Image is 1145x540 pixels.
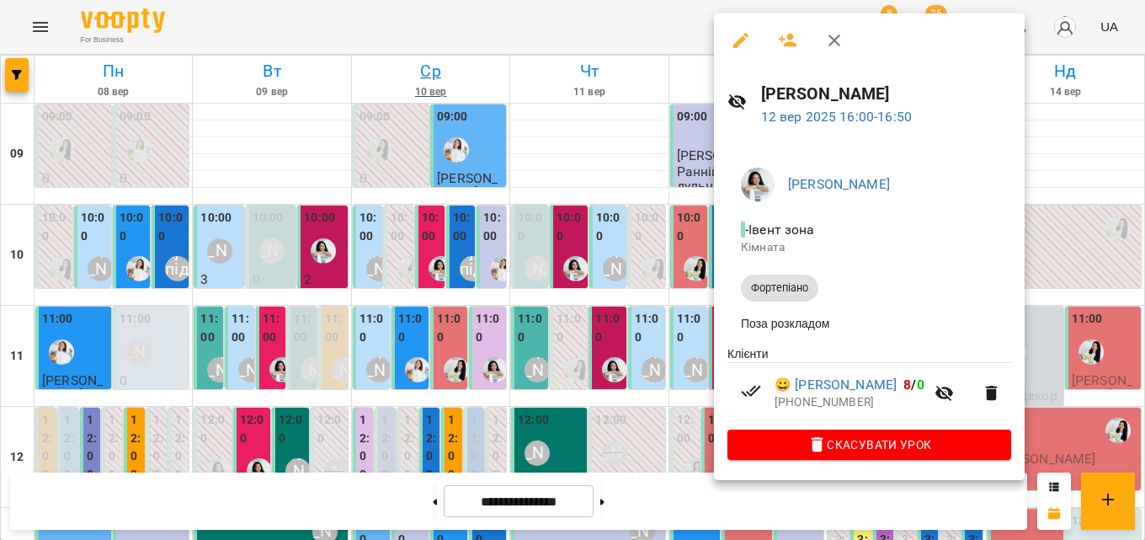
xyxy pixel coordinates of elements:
svg: Візит сплачено [741,381,761,401]
b: / [903,377,924,393]
a: 😀 [PERSON_NAME] [775,375,897,395]
button: Скасувати Урок [727,430,1011,460]
span: 0 [917,377,924,393]
img: 0081c0cf073813b4ae2c68bb1717a27e.jpg [741,168,775,201]
h6: [PERSON_NAME] [761,81,1012,107]
span: Фортепіано [741,281,818,296]
ul: Клієнти [727,345,1011,430]
a: [PERSON_NAME] [788,176,890,192]
p: Кімната [741,239,998,256]
span: Скасувати Урок [741,435,998,455]
span: - Івент зона [741,222,818,238]
li: Поза розкладом [727,308,1011,339]
a: 12 вер 2025 16:00-16:50 [761,109,912,125]
p: [PHONE_NUMBER] [775,394,924,411]
span: 8 [903,377,911,393]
